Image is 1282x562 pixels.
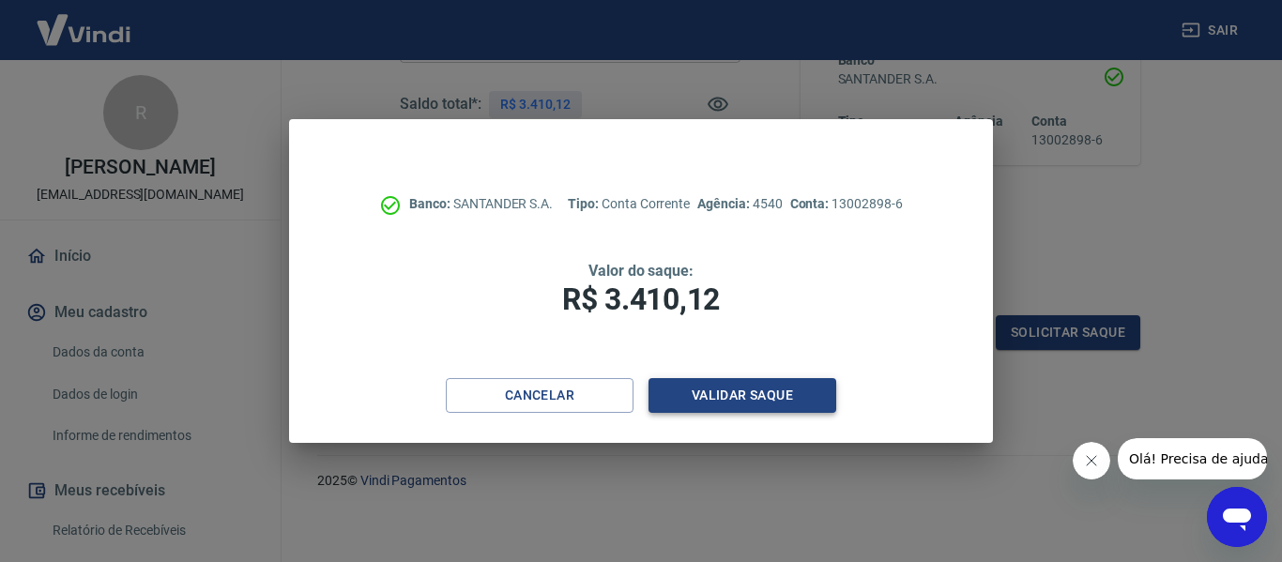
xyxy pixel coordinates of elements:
span: Conta: [790,196,832,211]
p: 4540 [697,194,782,214]
span: Agência: [697,196,753,211]
span: Tipo: [568,196,602,211]
span: Banco: [409,196,453,211]
iframe: Fechar mensagem [1073,442,1110,479]
iframe: Mensagem da empresa [1118,438,1267,479]
span: R$ 3.410,12 [562,281,720,317]
button: Cancelar [446,378,633,413]
p: Conta Corrente [568,194,690,214]
p: 13002898-6 [790,194,903,214]
button: Validar saque [649,378,836,413]
iframe: Botão para abrir a janela de mensagens [1207,487,1267,547]
p: SANTANDER S.A. [409,194,553,214]
span: Olá! Precisa de ajuda? [11,13,158,28]
span: Valor do saque: [588,262,694,280]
